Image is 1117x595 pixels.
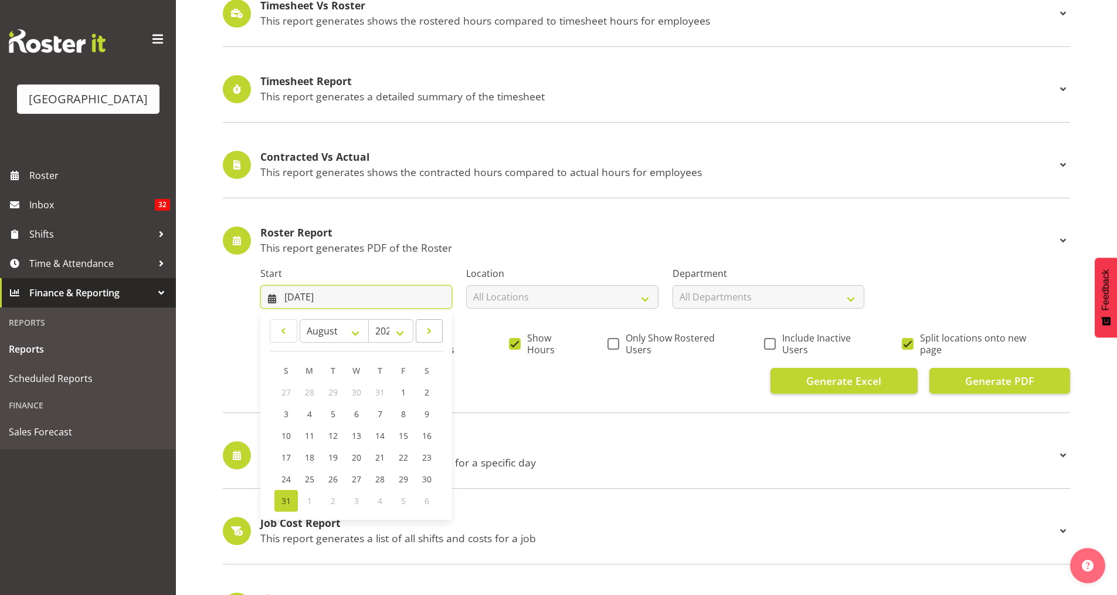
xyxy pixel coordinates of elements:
span: Split locations onto new page [914,332,1037,356]
span: Reports [9,340,167,358]
p: This report generates a list of all shifts and costs for a job [260,532,1056,545]
a: 20 [345,447,368,468]
span: Scheduled Reports [9,370,167,387]
div: Timesheet Report This report generates a detailed summary of the timesheet [223,75,1070,103]
a: 5 [321,403,345,425]
a: 28 [368,468,392,490]
span: 32 [155,199,170,211]
span: W [352,365,360,376]
span: 14 [375,430,385,441]
span: 26 [328,474,338,485]
p: This report generates PDF of the Roster [260,241,1056,254]
a: 25 [298,468,321,490]
span: 31 [375,387,385,398]
label: Location [466,266,658,280]
span: 30 [422,474,432,485]
span: Only Show Rostered Users [619,332,731,356]
a: 17 [274,447,298,468]
span: 21 [375,452,385,463]
span: 4 [307,408,312,420]
span: 19 [328,452,338,463]
span: 25 [305,474,314,485]
div: Roster Report This report generates PDF of the Roster [223,226,1070,255]
span: 2 [425,387,429,398]
span: 29 [328,387,338,398]
a: 11 [298,425,321,447]
span: 16 [422,430,432,441]
button: Generate PDF [929,368,1070,394]
span: Feedback [1101,269,1111,310]
span: 11 [305,430,314,441]
h4: Timesheet Report [260,76,1056,87]
span: 28 [375,474,385,485]
a: 3 [274,403,298,425]
a: 13 [345,425,368,447]
span: M [305,365,313,376]
span: 31 [281,495,291,506]
a: Reports [3,334,173,364]
span: 9 [425,408,429,420]
span: 18 [305,452,314,463]
h4: Roster Report (Daily) [260,442,1056,454]
label: Department [673,266,864,280]
a: 21 [368,447,392,468]
span: 1 [307,495,312,506]
span: Roster [29,167,170,184]
span: 4 [378,495,382,506]
div: Job Cost Report This report generates a list of all shifts and costs for a job [223,517,1070,545]
span: Shifts [29,225,152,243]
span: 23 [422,452,432,463]
a: 30 [415,468,439,490]
p: This report generates shows the contracted hours compared to actual hours for employees [260,165,1056,178]
a: 19 [321,447,345,468]
span: 5 [401,495,406,506]
h4: Contracted Vs Actual [260,151,1056,163]
p: This report generates PDF of the Roster for a specific day [260,456,1056,469]
span: 22 [399,452,408,463]
a: 12 [321,425,345,447]
div: Finance [3,393,173,417]
span: T [331,365,335,376]
a: Sales Forecast [3,417,173,447]
span: 3 [354,495,359,506]
a: 1 [392,381,415,403]
input: Click to select... [260,285,452,309]
span: 29 [399,474,408,485]
span: Include Inactive Users [776,332,869,356]
span: 7 [378,408,382,420]
div: Roster Report (Daily) This report generates PDF of the Roster for a specific day [223,441,1070,469]
p: This report generates shows the rostered hours compared to timesheet hours for employees [260,14,1056,27]
span: 27 [352,474,361,485]
span: 1 [401,387,406,398]
a: 23 [415,447,439,468]
label: Start [260,266,452,280]
span: 17 [281,452,291,463]
a: 2 [415,381,439,403]
span: F [401,365,405,376]
a: 24 [274,468,298,490]
span: 2 [331,495,335,506]
a: 14 [368,425,392,447]
a: 7 [368,403,392,425]
span: T [378,365,382,376]
a: 31 [274,490,298,512]
span: 28 [305,387,314,398]
a: 22 [392,447,415,468]
button: Generate Excel [770,368,918,394]
span: 20 [352,452,361,463]
a: 29 [392,468,415,490]
span: 27 [281,387,291,398]
span: 30 [352,387,361,398]
span: 3 [284,408,288,420]
img: help-xxl-2.png [1082,560,1094,572]
a: 6 [345,403,368,425]
span: 24 [281,474,291,485]
span: S [284,365,288,376]
a: 26 [321,468,345,490]
span: Generate Excel [806,373,881,388]
span: 8 [401,408,406,420]
div: Contracted Vs Actual This report generates shows the contracted hours compared to actual hours fo... [223,151,1070,179]
span: 5 [331,408,335,420]
img: Rosterit website logo [9,29,106,53]
button: Feedback - Show survey [1095,258,1117,337]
